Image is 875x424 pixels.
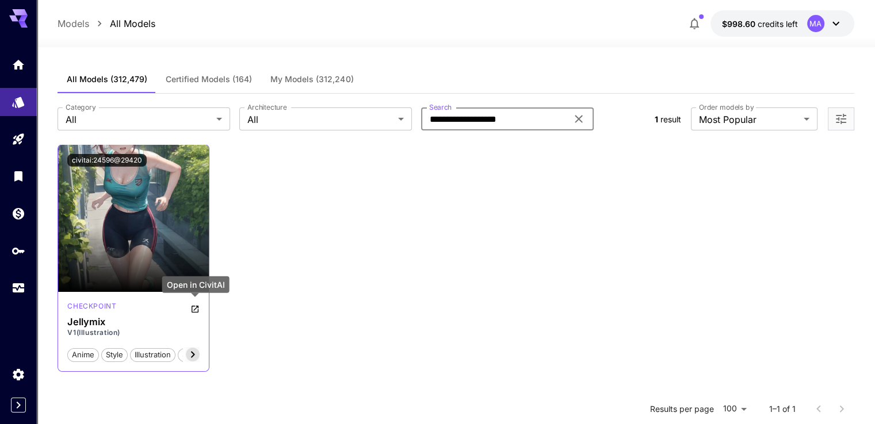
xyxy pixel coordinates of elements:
[12,206,25,221] div: Wallet
[178,347,236,362] button: semi-realistic
[11,398,26,413] button: Expand sidebar
[190,301,200,315] button: Open in CivitAI
[66,102,96,112] label: Category
[12,169,25,183] div: Library
[67,301,116,311] p: checkpoint
[807,15,824,32] div: MA
[247,102,286,112] label: Architecture
[131,349,175,361] span: illustration
[834,112,848,126] button: Open more filters
[769,403,796,415] p: 1–1 of 1
[58,17,89,30] a: Models
[719,400,751,417] div: 100
[710,10,854,37] button: $998.60122MA
[270,74,353,84] span: My Models (312,240)
[12,244,25,258] div: API Keys
[12,367,25,381] div: Settings
[58,17,155,30] nav: breadcrumb
[178,349,236,361] span: semi-realistic
[67,74,147,84] span: All Models (312,479)
[67,317,200,327] h3: Jellymix
[67,347,99,362] button: anime
[660,114,681,124] span: result
[429,102,452,112] label: Search
[12,57,25,72] div: Home
[67,301,116,315] div: SD 1.5
[699,113,799,126] span: Most Popular
[12,132,25,147] div: Playground
[66,113,212,126] span: All
[12,91,25,106] div: Models
[68,349,98,361] span: anime
[758,19,798,29] span: credits left
[166,74,252,84] span: Certified Models (164)
[67,327,200,338] p: V1(Illustration)
[650,403,714,415] p: Results per page
[162,276,230,293] div: Open in CivitAI
[722,18,798,30] div: $998.60122
[12,281,25,295] div: Usage
[110,17,155,30] a: All Models
[101,347,128,362] button: style
[722,19,758,29] span: $998.60
[102,349,127,361] span: style
[654,114,658,124] span: 1
[699,102,754,112] label: Order models by
[247,113,393,126] span: All
[67,154,147,167] button: civitai:24596@29420
[130,347,175,362] button: illustration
